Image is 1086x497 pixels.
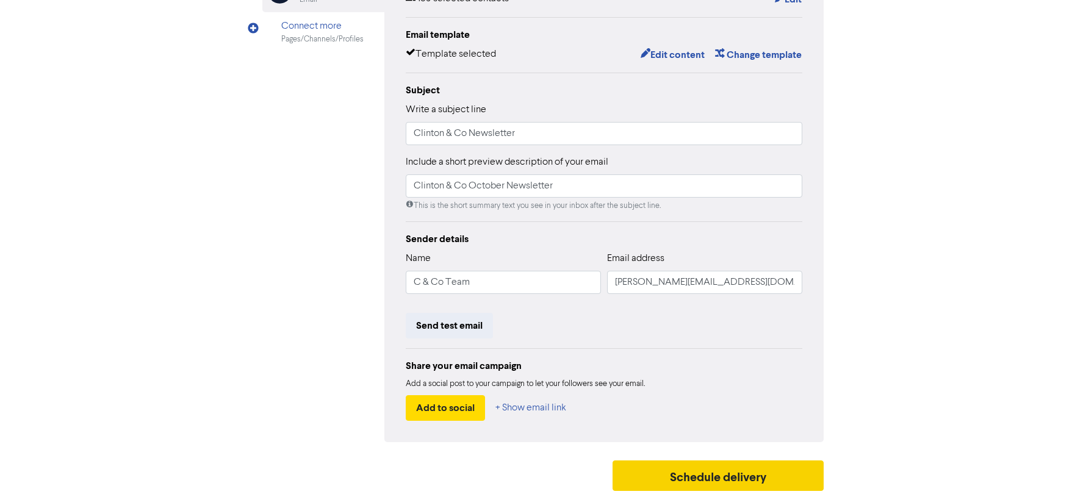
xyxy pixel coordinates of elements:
[406,378,802,390] div: Add a social post to your campaign to let your followers see your email.
[613,460,824,491] button: Schedule delivery
[406,313,493,338] button: Send test email
[406,232,802,246] div: Sender details
[607,251,664,266] label: Email address
[406,27,802,42] div: Email template
[1025,438,1086,497] iframe: Chat Widget
[406,102,486,117] label: Write a subject line
[714,47,802,63] button: Change template
[281,19,364,34] div: Connect more
[281,34,364,45] div: Pages/Channels/Profiles
[406,359,802,373] div: Share your email campaign
[640,47,705,63] button: Edit content
[406,395,485,421] button: Add to social
[406,155,608,170] label: Include a short preview description of your email
[495,395,567,421] button: + Show email link
[406,47,496,63] div: Template selected
[406,251,431,266] label: Name
[406,200,802,212] div: This is the short summary text you see in your inbox after the subject line.
[262,12,384,52] div: Connect morePages/Channels/Profiles
[406,83,802,98] div: Subject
